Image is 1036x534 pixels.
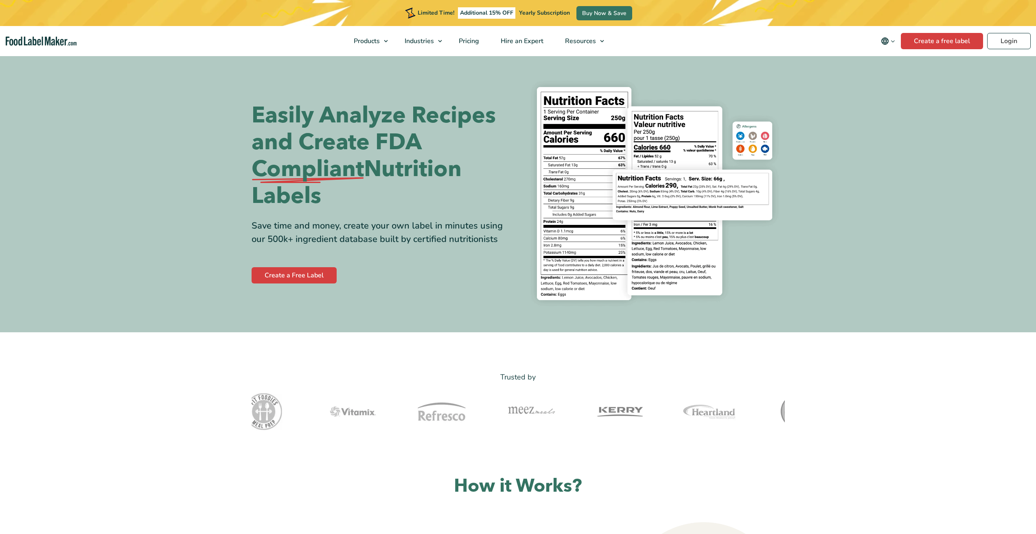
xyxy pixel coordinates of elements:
[458,7,515,19] span: Additional 15% OFF
[490,26,552,56] a: Hire an Expert
[252,474,785,498] h2: How it Works?
[563,37,597,46] span: Resources
[402,37,435,46] span: Industries
[554,26,608,56] a: Resources
[875,33,901,49] button: Change language
[252,156,364,183] span: Compliant
[498,37,544,46] span: Hire an Expert
[448,26,488,56] a: Pricing
[519,9,570,17] span: Yearly Subscription
[576,6,632,20] a: Buy Now & Save
[252,371,785,383] p: Trusted by
[351,37,381,46] span: Products
[394,26,446,56] a: Industries
[6,37,77,46] a: Food Label Maker homepage
[418,9,454,17] span: Limited Time!
[343,26,392,56] a: Products
[252,267,337,283] a: Create a Free Label
[901,33,983,49] a: Create a free label
[252,219,512,246] div: Save time and money, create your own label in minutes using our 500k+ ingredient database built b...
[456,37,480,46] span: Pricing
[252,102,512,209] h1: Easily Analyze Recipes and Create FDA Nutrition Labels
[987,33,1031,49] a: Login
